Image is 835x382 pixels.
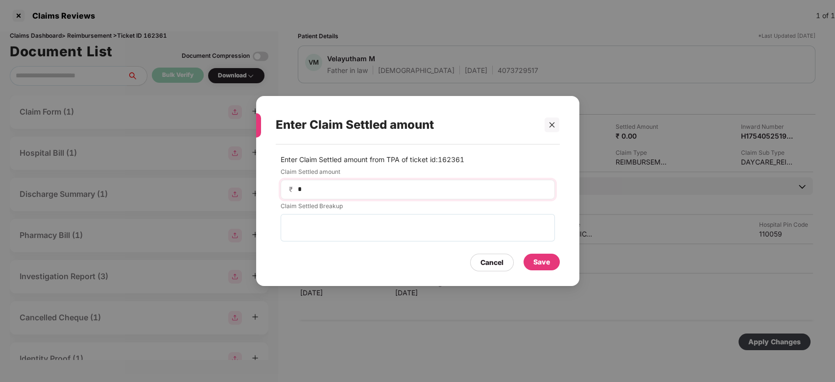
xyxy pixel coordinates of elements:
div: Enter Claim Settled amount [276,106,536,144]
div: Cancel [480,257,503,268]
label: Claim Settled amount [281,167,555,180]
label: Claim Settled Breakup [281,202,555,214]
span: ₹ [289,185,297,194]
div: Save [533,257,550,267]
span: close [549,121,555,128]
p: Enter Claim Settled amount from TPA of ticket id: 162361 [281,154,555,165]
